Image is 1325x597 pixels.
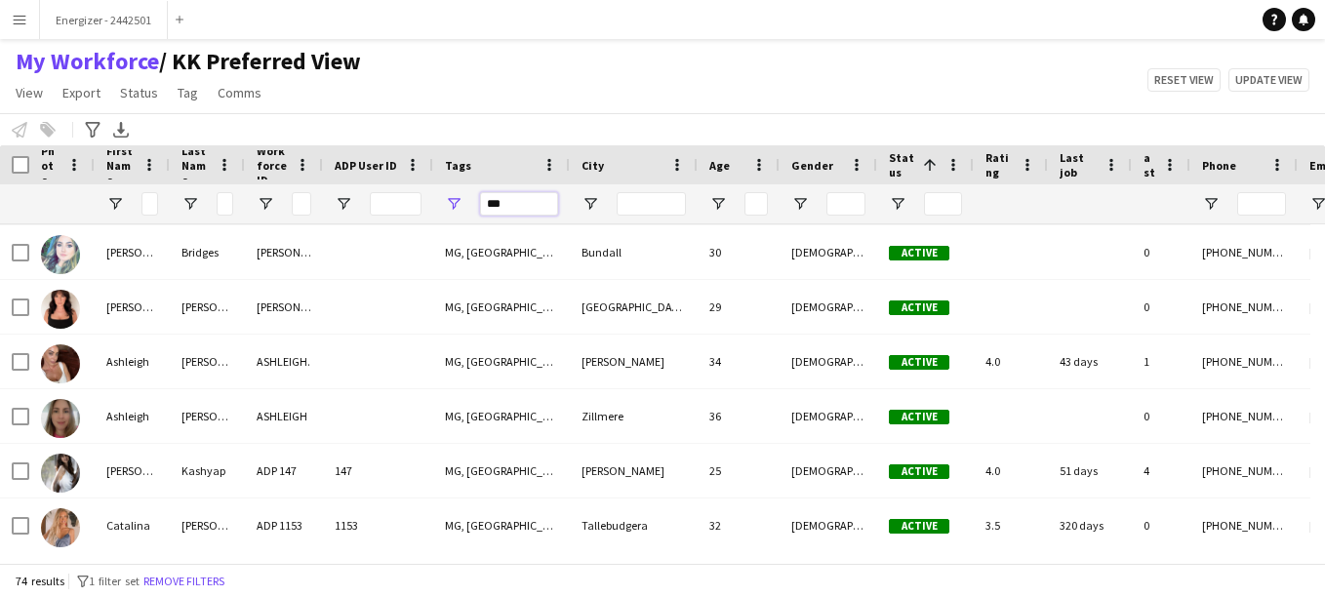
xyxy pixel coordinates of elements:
[16,47,159,76] a: My Workforce
[245,335,323,388] div: ASHLEIGH.
[170,389,245,443] div: [PERSON_NAME]
[257,195,274,213] button: Open Filter Menu
[1048,498,1132,552] div: 320 days
[81,118,104,141] app-action-btn: Advanced filters
[89,574,140,588] span: 1 filter set
[1190,225,1298,279] div: [PHONE_NUMBER]
[1132,498,1190,552] div: 0
[780,225,877,279] div: [DEMOGRAPHIC_DATA]
[335,158,397,173] span: ADP User ID
[445,195,462,213] button: Open Filter Menu
[8,80,51,105] a: View
[889,246,949,260] span: Active
[141,192,158,216] input: First Name Filter Input
[1147,68,1221,92] button: Reset view
[780,444,877,497] div: [DEMOGRAPHIC_DATA]
[791,158,833,173] span: Gender
[1190,444,1298,497] div: [PHONE_NUMBER]
[245,225,323,279] div: [PERSON_NAME]
[974,335,1048,388] div: 4.0
[780,335,877,388] div: [DEMOGRAPHIC_DATA]
[112,80,166,105] a: Status
[245,498,323,552] div: ADP 1153
[41,399,80,438] img: Ashleigh Roza
[985,150,1013,179] span: Rating
[698,444,780,497] div: 25
[889,410,949,424] span: Active
[1190,280,1298,334] div: [PHONE_NUMBER]
[1060,150,1097,179] span: Last job
[1228,68,1309,92] button: Update view
[433,280,570,334] div: MG, [GEOGRAPHIC_DATA]
[433,498,570,552] div: MG, [GEOGRAPHIC_DATA]
[140,571,228,592] button: Remove filters
[570,280,698,334] div: [GEOGRAPHIC_DATA]
[41,454,80,493] img: Brinda Kashyap
[1190,335,1298,388] div: [PHONE_NUMBER]
[780,280,877,334] div: [DEMOGRAPHIC_DATA]
[217,192,233,216] input: Last Name Filter Input
[582,158,604,173] span: City
[709,195,727,213] button: Open Filter Menu
[95,335,170,388] div: Ashleigh
[698,280,780,334] div: 29
[95,280,170,334] div: [PERSON_NAME]
[445,158,471,173] span: Tags
[40,1,168,39] button: Energizer - 2442501
[570,389,698,443] div: Zillmere
[1132,389,1190,443] div: 0
[370,192,422,216] input: ADP User ID Filter Input
[41,235,80,274] img: Ashlee Bridges
[889,464,949,479] span: Active
[292,192,311,216] input: Workforce ID Filter Input
[106,195,124,213] button: Open Filter Menu
[41,508,80,547] img: Catalina Torres
[210,80,269,105] a: Comms
[178,84,198,101] span: Tag
[109,118,133,141] app-action-btn: Export XLSX
[889,355,949,370] span: Active
[889,519,949,534] span: Active
[1132,225,1190,279] div: 0
[170,498,245,552] div: [PERSON_NAME]
[335,463,352,478] span: 147
[170,335,245,388] div: [PERSON_NAME]
[582,195,599,213] button: Open Filter Menu
[170,280,245,334] div: [PERSON_NAME]
[433,335,570,388] div: MG, [GEOGRAPHIC_DATA]
[1132,280,1190,334] div: 0
[16,84,43,101] span: View
[41,290,80,329] img: Ashlee Ralph
[181,195,199,213] button: Open Filter Menu
[1048,444,1132,497] div: 51 days
[95,225,170,279] div: [PERSON_NAME]
[95,389,170,443] div: Ashleigh
[480,192,558,216] input: Tags Filter Input
[181,143,210,187] span: Last Name
[889,300,949,315] span: Active
[1190,498,1298,552] div: [PHONE_NUMBER]
[924,192,962,216] input: Status Filter Input
[106,143,135,187] span: First Name
[791,195,809,213] button: Open Filter Menu
[1048,335,1132,388] div: 43 days
[698,389,780,443] div: 36
[974,444,1048,497] div: 4.0
[245,389,323,443] div: ASHLEIGH
[95,444,170,497] div: [PERSON_NAME]
[159,47,361,76] span: KK Preferred View
[698,225,780,279] div: 30
[62,84,100,101] span: Export
[95,498,170,552] div: Catalina
[245,280,323,334] div: [PERSON_NAME].
[1202,158,1236,173] span: Phone
[335,195,352,213] button: Open Filter Menu
[218,84,261,101] span: Comms
[826,192,865,216] input: Gender Filter Input
[889,195,906,213] button: Open Filter Menu
[709,158,730,173] span: Age
[170,225,245,279] div: Bridges
[170,80,206,105] a: Tag
[570,225,698,279] div: Bundall
[570,444,698,497] div: [PERSON_NAME]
